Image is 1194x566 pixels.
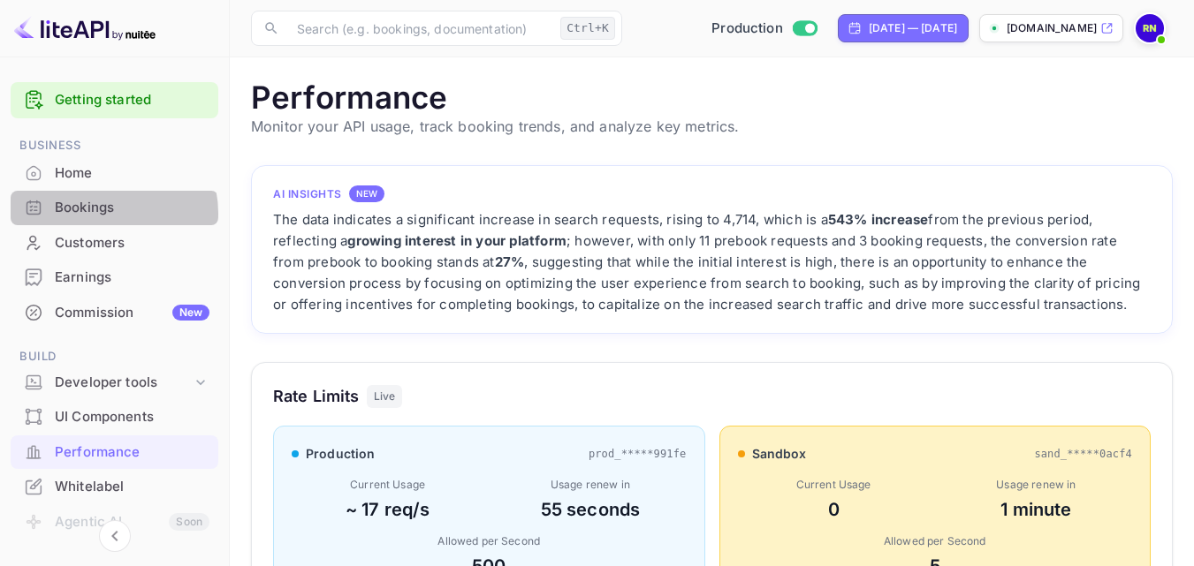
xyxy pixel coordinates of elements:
[940,496,1132,523] div: 1 minute
[704,19,824,39] div: Switch to Sandbox mode
[11,347,218,366] span: Build
[14,14,156,42] img: LiteAPI logo
[292,533,687,549] div: Allowed per Second
[367,385,403,408] div: Live
[11,226,218,260] div: Customers
[11,435,218,470] div: Performance
[1007,20,1097,36] p: [DOMAIN_NAME]
[11,260,218,295] div: Earnings
[55,90,209,110] a: Getting started
[347,232,567,249] strong: growing interest in your platform
[11,156,218,189] a: Home
[11,226,218,259] a: Customers
[738,533,1133,549] div: Allowed per Second
[711,19,783,39] span: Production
[349,185,384,202] div: NEW
[494,477,686,493] div: Usage renew in
[273,186,342,202] h4: AI Insights
[738,477,930,493] div: Current Usage
[940,477,1132,493] div: Usage renew in
[306,444,376,463] span: production
[11,296,218,328] a: CommissionNew
[273,209,1151,315] div: The data indicates a significant increase in search requests, rising to 4,714, which is a from th...
[738,496,930,523] div: 0
[292,496,483,523] div: ~ 17 req/s
[11,470,218,504] div: Whitelabel
[55,477,209,497] div: Whitelabel
[494,496,686,523] div: 55 seconds
[11,191,218,223] a: Bookings
[11,191,218,225] div: Bookings
[55,373,192,393] div: Developer tools
[560,17,615,40] div: Ctrl+K
[11,367,218,398] div: Developer tools
[11,260,218,293] a: Earnings
[11,400,218,433] a: UI Components
[1136,14,1164,42] img: robert nichols
[11,400,218,434] div: UI Components
[11,136,218,155] span: Business
[273,384,360,408] h3: Rate Limits
[869,20,957,36] div: [DATE] — [DATE]
[286,11,553,46] input: Search (e.g. bookings, documentation)
[55,407,209,427] div: UI Components
[55,233,209,253] div: Customers
[752,444,807,463] span: sandbox
[828,211,929,228] strong: 543% increase
[55,198,209,218] div: Bookings
[11,435,218,468] a: Performance
[11,470,218,502] a: Whitelabel
[11,296,218,330] div: CommissionNew
[11,82,218,118] div: Getting started
[99,520,131,552] button: Collapse navigation
[55,303,209,323] div: Commission
[172,305,209,321] div: New
[292,477,483,493] div: Current Usage
[11,156,218,191] div: Home
[251,116,1173,137] p: Monitor your API usage, track booking trends, and analyze key metrics.
[251,79,1173,116] h1: Performance
[55,163,209,184] div: Home
[55,268,209,288] div: Earnings
[495,253,525,270] strong: 27%
[55,442,209,463] div: Performance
